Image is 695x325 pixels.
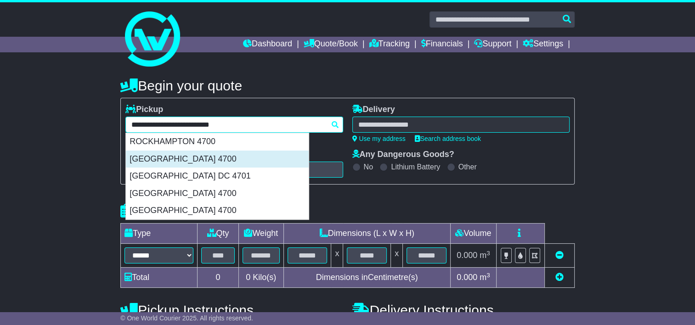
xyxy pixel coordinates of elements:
span: m [480,251,490,260]
label: Lithium Battery [391,162,440,171]
sup: 3 [486,250,490,257]
a: Remove this item [555,251,564,260]
td: Volume [450,224,496,244]
td: Kilo(s) [238,268,283,288]
a: Financials [421,37,463,52]
a: Support [474,37,511,52]
label: Any Dangerous Goods? [352,150,454,160]
span: 0.000 [457,251,477,260]
h4: Begin your quote [120,78,575,93]
label: Delivery [352,105,395,115]
label: No [364,162,373,171]
label: Other [458,162,477,171]
a: Search address book [415,135,481,142]
td: Dimensions in Centimetre(s) [283,268,450,288]
h4: Pickup Instructions [120,303,343,318]
div: [GEOGRAPHIC_DATA] 4700 [126,202,309,219]
td: Type [121,224,198,244]
a: Add new item [555,273,564,282]
h4: Delivery Instructions [352,303,575,318]
td: Weight [238,224,283,244]
a: Use my address [352,135,406,142]
span: © One World Courier 2025. All rights reserved. [120,314,253,322]
a: Dashboard [243,37,292,52]
typeahead: Please provide city [125,117,343,133]
div: [GEOGRAPHIC_DATA] 4700 [126,185,309,202]
a: Settings [523,37,563,52]
a: Tracking [369,37,410,52]
h4: Package details | [120,203,236,219]
td: 0 [198,268,239,288]
sup: 3 [486,272,490,279]
span: m [480,273,490,282]
label: Pickup [125,105,163,115]
span: 0.000 [457,273,477,282]
div: [GEOGRAPHIC_DATA] DC 4701 [126,168,309,185]
a: Quote/Book [304,37,358,52]
td: Total [121,268,198,288]
td: Qty [198,224,239,244]
span: 0 [246,273,250,282]
div: ROCKHAMPTON 4700 [126,133,309,151]
td: x [391,244,403,268]
td: Dimensions (L x W x H) [283,224,450,244]
div: [GEOGRAPHIC_DATA] 4700 [126,151,309,168]
td: x [331,244,343,268]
